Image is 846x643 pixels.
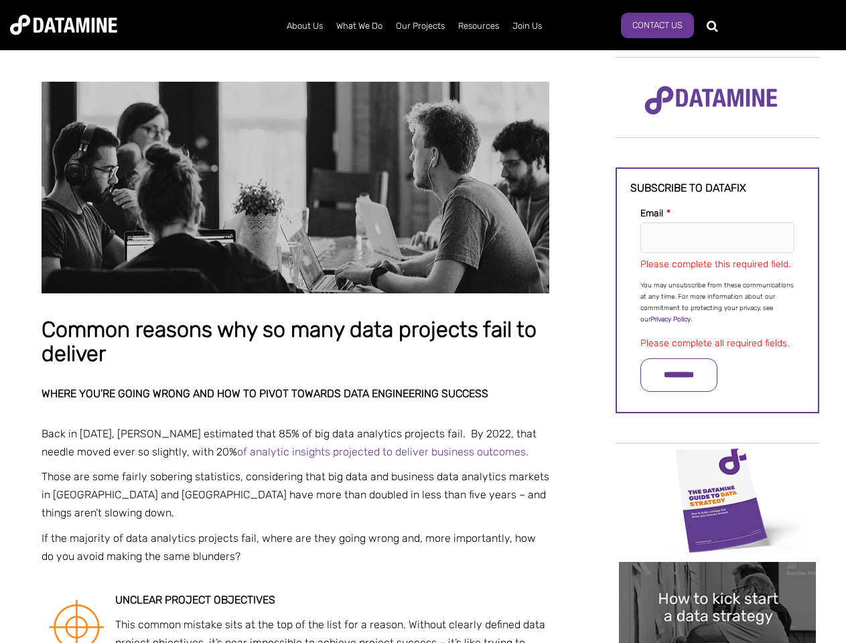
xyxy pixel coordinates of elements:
[237,445,528,458] a: of analytic insights projected to deliver business outcomes.
[636,77,786,124] img: Datamine Logo No Strapline - Purple
[389,9,451,44] a: Our Projects
[640,280,794,326] p: You may unsubscribe from these communications at any time. For more information about our commitm...
[330,9,389,44] a: What We Do
[280,9,330,44] a: About Us
[42,318,549,366] h1: Common reasons why so many data projects fail to deliver
[621,13,694,38] a: Contact Us
[42,425,549,461] p: Back in [DATE], [PERSON_NAME] estimated that 85% of big data analytics projects fail. By 2022, th...
[42,82,549,293] img: Common reasons why so many data projects fail to deliver
[640,259,790,270] label: Please complete this required field.
[630,182,804,194] h3: Subscribe to datafix
[42,388,549,400] h2: Where you’re going wrong and how to pivot towards data engineering success
[451,9,506,44] a: Resources
[650,315,691,324] a: Privacy Policy
[506,9,549,44] a: Join Us
[640,338,789,349] label: Please complete all required fields.
[10,15,117,35] img: Datamine
[640,208,663,219] span: Email
[42,468,549,522] p: Those are some fairly sobering statistics, considering that big data and business data analytics ...
[619,445,816,555] img: Data Strategy Cover thumbnail
[115,593,275,606] strong: Unclear project objectives
[42,529,549,565] p: If the majority of data analytics projects fail, where are they going wrong and, more importantly...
